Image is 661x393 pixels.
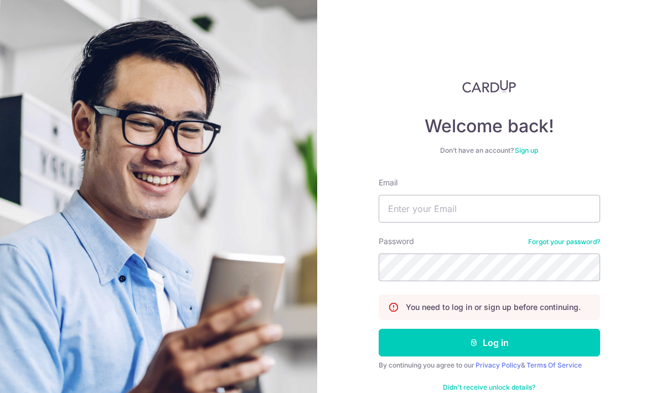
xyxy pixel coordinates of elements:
[406,302,581,313] p: You need to log in or sign up before continuing.
[462,80,517,93] img: CardUp Logo
[379,236,414,247] label: Password
[528,237,600,246] a: Forgot your password?
[476,361,521,369] a: Privacy Policy
[379,177,397,188] label: Email
[526,361,582,369] a: Terms Of Service
[379,146,600,155] div: Don’t have an account?
[379,115,600,137] h4: Welcome back!
[443,383,535,392] a: Didn't receive unlock details?
[379,329,600,356] button: Log in
[379,361,600,370] div: By continuing you agree to our &
[379,195,600,223] input: Enter your Email
[515,146,538,154] a: Sign up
